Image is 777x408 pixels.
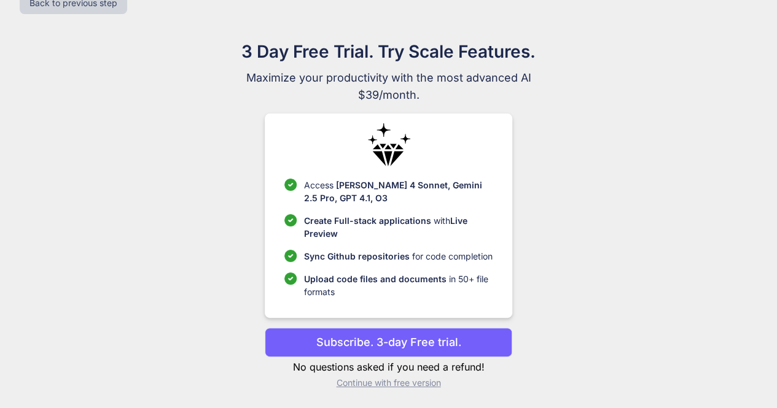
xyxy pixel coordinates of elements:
img: checklist [284,250,297,262]
p: Continue with free version [265,377,512,389]
p: Subscribe. 3-day Free trial. [316,334,461,350]
span: $39/month. [182,87,595,104]
span: Create Full-stack applications [304,215,434,226]
p: for code completion [304,250,493,263]
img: checklist [284,214,297,226]
span: Maximize your productivity with the most advanced AI [182,69,595,87]
p: with [304,214,493,240]
img: checklist [284,179,297,191]
p: No questions asked if you need a refund! [265,360,512,374]
p: in 50+ file formats [304,272,493,298]
h1: 3 Day Free Trial. Try Scale Features. [182,39,595,64]
button: Subscribe. 3-day Free trial. [265,328,512,357]
p: Access [304,179,493,204]
span: Sync Github repositories [304,251,410,261]
span: [PERSON_NAME] 4 Sonnet, Gemini 2.5 Pro, GPT 4.1, O3 [304,180,482,203]
img: checklist [284,272,297,285]
span: Upload code files and documents [304,274,447,284]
